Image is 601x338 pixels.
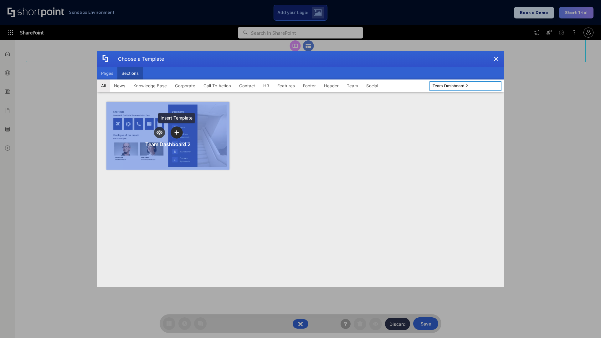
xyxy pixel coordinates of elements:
[429,81,501,91] input: Search
[570,308,601,338] iframe: Chat Widget
[343,79,362,92] button: Team
[129,79,171,92] button: Knowledge Base
[235,79,259,92] button: Contact
[362,79,382,92] button: Social
[259,79,273,92] button: HR
[113,51,164,67] div: Choose a Template
[145,141,191,147] div: Team Dashboard 2
[110,79,129,92] button: News
[171,79,199,92] button: Corporate
[97,67,117,79] button: Pages
[97,51,504,287] div: template selector
[97,79,110,92] button: All
[199,79,235,92] button: Call To Action
[273,79,299,92] button: Features
[117,67,143,79] button: Sections
[299,79,320,92] button: Footer
[320,79,343,92] button: Header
